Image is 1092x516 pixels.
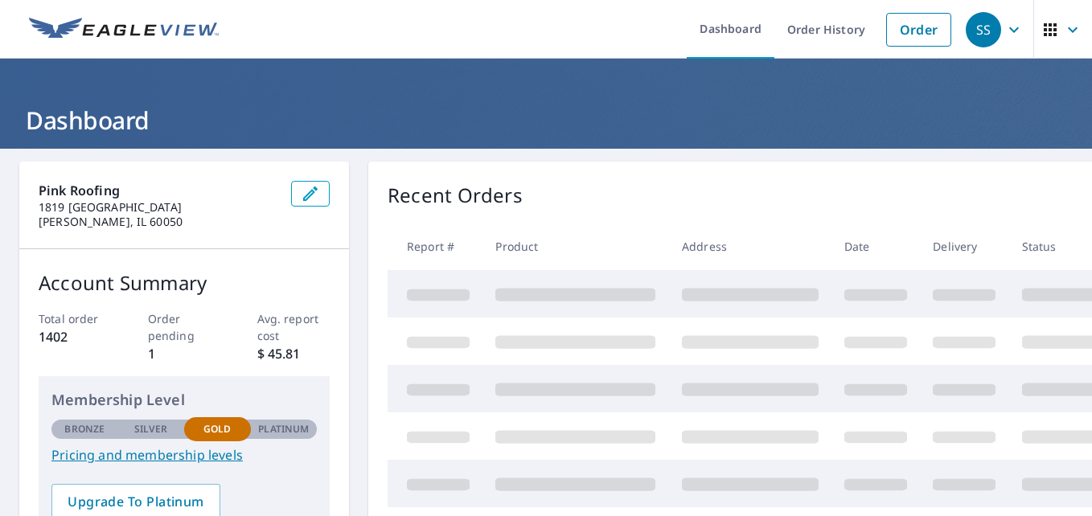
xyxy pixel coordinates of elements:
[258,422,309,436] p: Platinum
[64,493,207,510] span: Upgrade To Platinum
[51,389,317,411] p: Membership Level
[257,310,330,344] p: Avg. report cost
[482,223,668,270] th: Product
[920,223,1008,270] th: Delivery
[39,268,330,297] p: Account Summary
[203,422,231,436] p: Gold
[669,223,831,270] th: Address
[51,445,317,465] a: Pricing and membership levels
[39,327,112,346] p: 1402
[257,344,330,363] p: $ 45.81
[886,13,951,47] a: Order
[39,215,278,229] p: [PERSON_NAME], IL 60050
[966,12,1001,47] div: SS
[148,310,221,344] p: Order pending
[64,422,105,436] p: Bronze
[19,104,1073,137] h1: Dashboard
[148,344,221,363] p: 1
[388,223,482,270] th: Report #
[388,181,523,210] p: Recent Orders
[134,422,168,436] p: Silver
[39,181,278,200] p: Pink Roofing
[39,310,112,327] p: Total order
[831,223,920,270] th: Date
[29,18,219,42] img: EV Logo
[39,200,278,215] p: 1819 [GEOGRAPHIC_DATA]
